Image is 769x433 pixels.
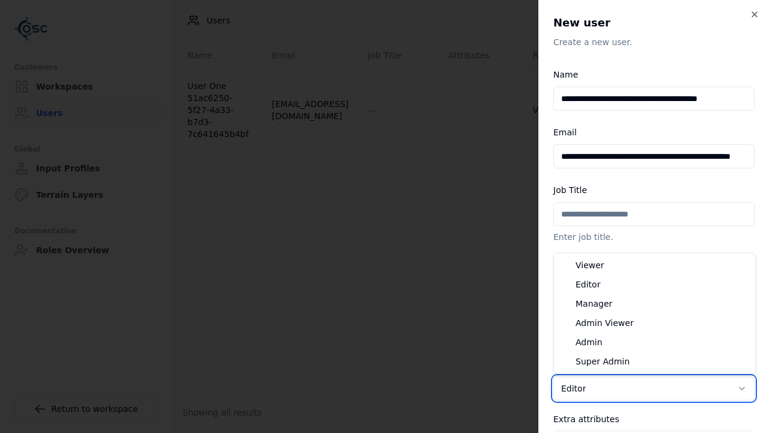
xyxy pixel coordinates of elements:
span: Super Admin [576,355,630,367]
span: Manager [576,298,612,310]
span: Editor [576,278,600,290]
span: Admin [576,336,603,348]
span: Admin Viewer [576,317,634,329]
span: Viewer [576,259,604,271]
